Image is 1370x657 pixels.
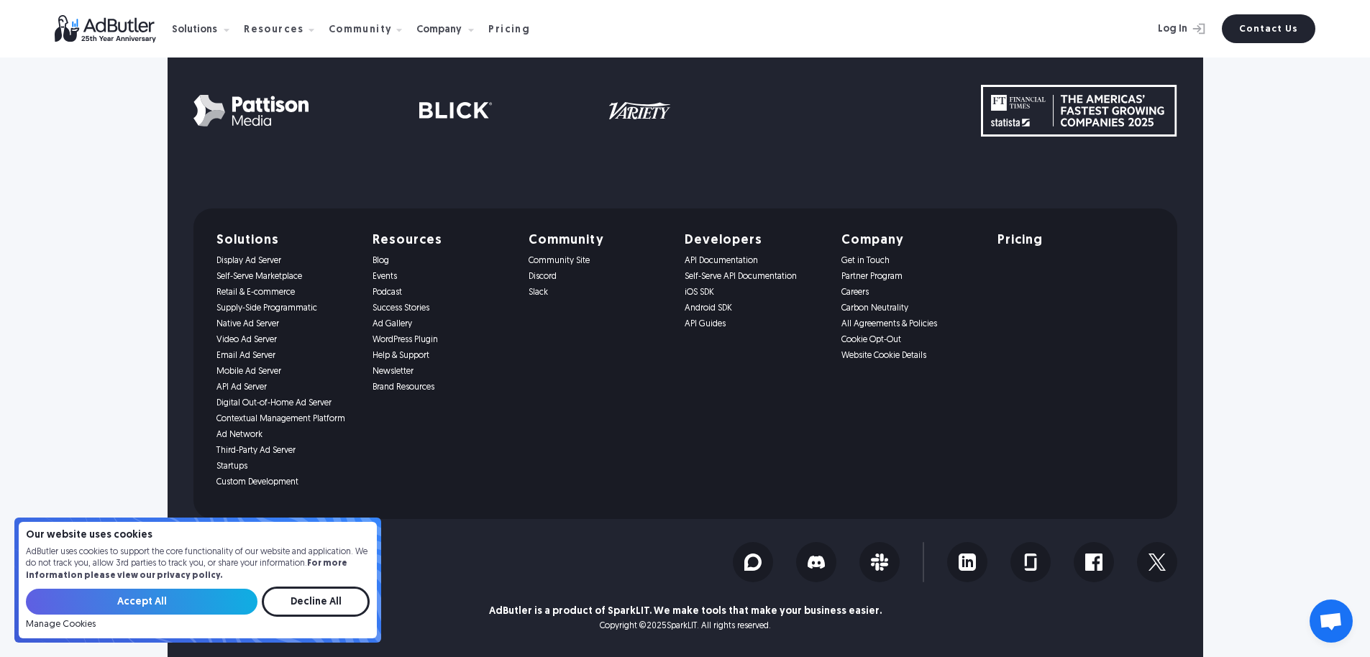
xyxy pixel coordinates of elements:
[1010,542,1051,582] a: Glassdoor Icon
[1137,542,1177,582] a: X Icon
[216,288,355,298] a: Retail & E-commerce
[373,272,511,282] a: Events
[685,319,823,329] a: API Guides
[796,542,836,582] a: Discord Icon
[859,542,900,582] a: Slack Icon
[373,319,511,329] a: Ad Gallery
[373,335,511,345] a: WordPress Plugin
[216,351,355,361] a: Email Ad Server
[841,303,980,313] a: Carbon Neutrality
[216,398,355,408] a: Digital Out-of-Home Ad Server
[1120,14,1213,43] a: Log In
[841,256,980,266] a: Get in Touch
[216,335,355,345] a: Video Ad Server
[685,272,823,282] a: Self-Serve API Documentation
[685,288,823,298] a: iOS SDK
[1074,542,1114,582] a: Facebook Icon
[416,25,462,35] div: Company
[1222,14,1315,43] a: Contact Us
[26,530,370,541] h4: Our website uses cookies
[841,335,980,345] a: Cookie Opt-Out
[216,272,355,282] a: Self-Serve Marketplace
[26,589,257,615] input: Accept All
[1022,553,1039,571] img: Glassdoor Icon
[647,622,667,630] span: 2025
[172,25,217,35] div: Solutions
[997,234,1043,247] h5: Pricing
[1310,599,1353,643] a: Open chat
[373,234,511,247] h5: Resources
[373,303,511,313] a: Success Stories
[373,367,511,377] a: Newsletter
[744,553,762,571] img: Discourse Icon
[216,430,355,440] a: Ad Network
[841,234,980,247] h5: Company
[529,256,667,266] a: Community Site
[685,234,823,247] h5: Developers
[216,414,355,424] a: Contextual Management Platform
[373,256,511,266] a: Blog
[841,272,980,282] a: Partner Program
[216,461,355,472] a: Startups
[841,351,980,361] a: Website Cookie Details
[216,477,355,487] a: Custom Development
[959,553,976,571] img: LinkedIn Icon
[997,234,1136,247] a: Pricing
[685,256,823,266] a: API Documentation
[529,288,667,298] a: Slack
[26,620,96,630] a: Manage Cookies
[216,382,355,392] a: API Ad Server
[841,319,980,329] a: All Agreements & Policies
[488,25,530,35] div: Pricing
[373,351,511,361] a: Help & Support
[216,234,355,247] h5: Solutions
[947,542,987,582] a: LinkedIn Icon
[216,319,355,329] a: Native Ad Server
[216,303,355,313] a: Supply-Side Programmatic
[216,446,355,456] a: Third-Party Ad Server
[26,546,370,582] p: AdButler uses cookies to support the core functionality of our website and application. We do not...
[871,553,888,571] img: Slack Icon
[488,22,542,35] a: Pricing
[244,25,304,35] div: Resources
[529,272,667,282] a: Discord
[1148,553,1166,571] img: X Icon
[373,288,511,298] a: Podcast
[489,607,882,617] p: AdButler is a product of SparkLIT. We make tools that make your business easier.
[329,25,393,35] div: Community
[600,621,771,631] p: Copyright © SparkLIT. All rights reserved.
[808,553,825,571] img: Discord Icon
[262,587,370,617] input: Decline All
[216,367,355,377] a: Mobile Ad Server
[685,303,823,313] a: Android SDK
[529,234,667,247] h5: Community
[1085,553,1102,571] img: Facebook Icon
[733,542,773,582] a: Discourse Icon
[841,288,980,298] a: Careers
[373,382,511,392] a: Brand Resources
[216,256,355,266] a: Display Ad Server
